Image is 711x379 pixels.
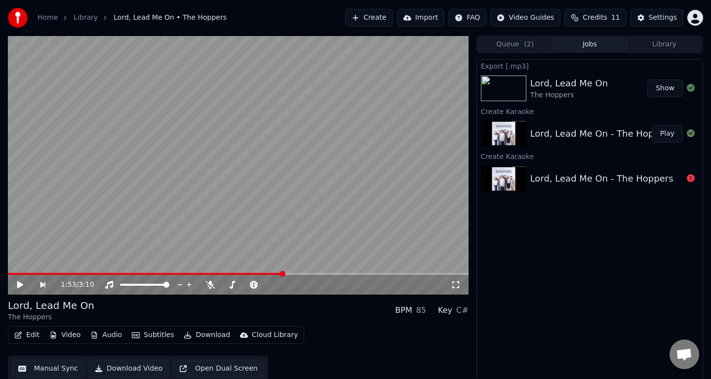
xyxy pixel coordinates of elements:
[456,304,469,316] div: C#
[583,13,607,23] span: Credits
[88,360,169,378] button: Download Video
[627,38,702,52] button: Library
[38,13,58,23] a: Home
[61,280,84,290] div: /
[173,360,264,378] button: Open Dual Screen
[395,304,412,316] div: BPM
[114,13,227,23] span: Lord, Lead Me On • The Hoppers
[478,38,553,52] button: Queue
[128,328,178,342] button: Subtitles
[490,9,560,27] button: Video Guides
[397,9,444,27] button: Import
[530,76,608,90] div: Lord, Lead Me On
[74,13,98,23] a: Library
[180,328,234,342] button: Download
[416,304,426,316] div: 85
[631,9,683,27] button: Settings
[45,328,84,342] button: Video
[252,330,298,340] div: Cloud Library
[647,79,683,97] button: Show
[438,304,452,316] div: Key
[12,360,84,378] button: Manual Sync
[86,328,126,342] button: Audio
[10,328,43,342] button: Edit
[524,39,534,49] span: ( 2 )
[477,105,703,117] div: Create Karaoke
[530,90,608,100] div: The Hoppers
[477,150,703,162] div: Create Karaoke
[8,299,94,312] div: Lord, Lead Me On
[530,172,673,186] div: Lord, Lead Me On - The Hoppers
[8,312,94,322] div: The Hoppers
[38,13,227,23] nav: breadcrumb
[477,60,703,72] div: Export [.mp3]
[652,125,683,143] button: Play
[649,13,677,23] div: Settings
[79,280,94,290] span: 3:10
[564,9,626,27] button: Credits11
[61,280,76,290] span: 1:53
[8,8,28,28] img: youka
[553,38,627,52] button: Jobs
[345,9,393,27] button: Create
[670,340,699,369] div: Open chat
[448,9,486,27] button: FAQ
[611,13,620,23] span: 11
[530,127,682,141] div: Lord, Lead Me On - The Hoppers 2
